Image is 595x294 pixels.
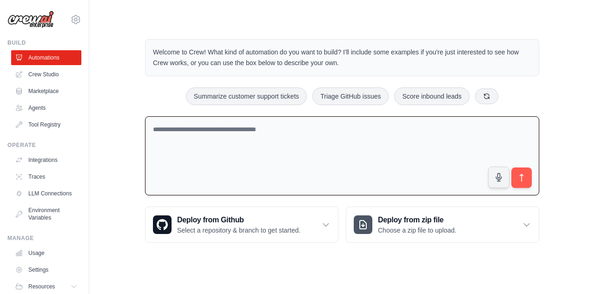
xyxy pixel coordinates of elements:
span: Resources [28,283,55,290]
iframe: Chat Widget [549,249,595,294]
a: LLM Connections [11,186,81,201]
a: Usage [11,246,81,261]
a: Crew Studio [11,67,81,82]
button: Score inbound leads [394,87,469,105]
div: Build [7,39,81,47]
a: Agents [11,100,81,115]
a: Automations [11,50,81,65]
button: Resources [11,279,81,294]
p: Choose a zip file to upload. [378,226,456,235]
a: Environment Variables [11,203,81,225]
h3: Deploy from zip file [378,214,456,226]
img: Logo [7,11,54,28]
button: Summarize customer support tickets [186,87,307,105]
a: Tool Registry [11,117,81,132]
p: Select a repository & branch to get started. [177,226,300,235]
h3: Deploy from Github [177,214,300,226]
p: Welcome to Crew! What kind of automation do you want to build? I'll include some examples if you'... [153,47,531,68]
a: Marketplace [11,84,81,99]
button: Triage GitHub issues [312,87,389,105]
div: Manage [7,234,81,242]
a: Settings [11,262,81,277]
a: Traces [11,169,81,184]
div: Operate [7,141,81,149]
a: Integrations [11,153,81,167]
